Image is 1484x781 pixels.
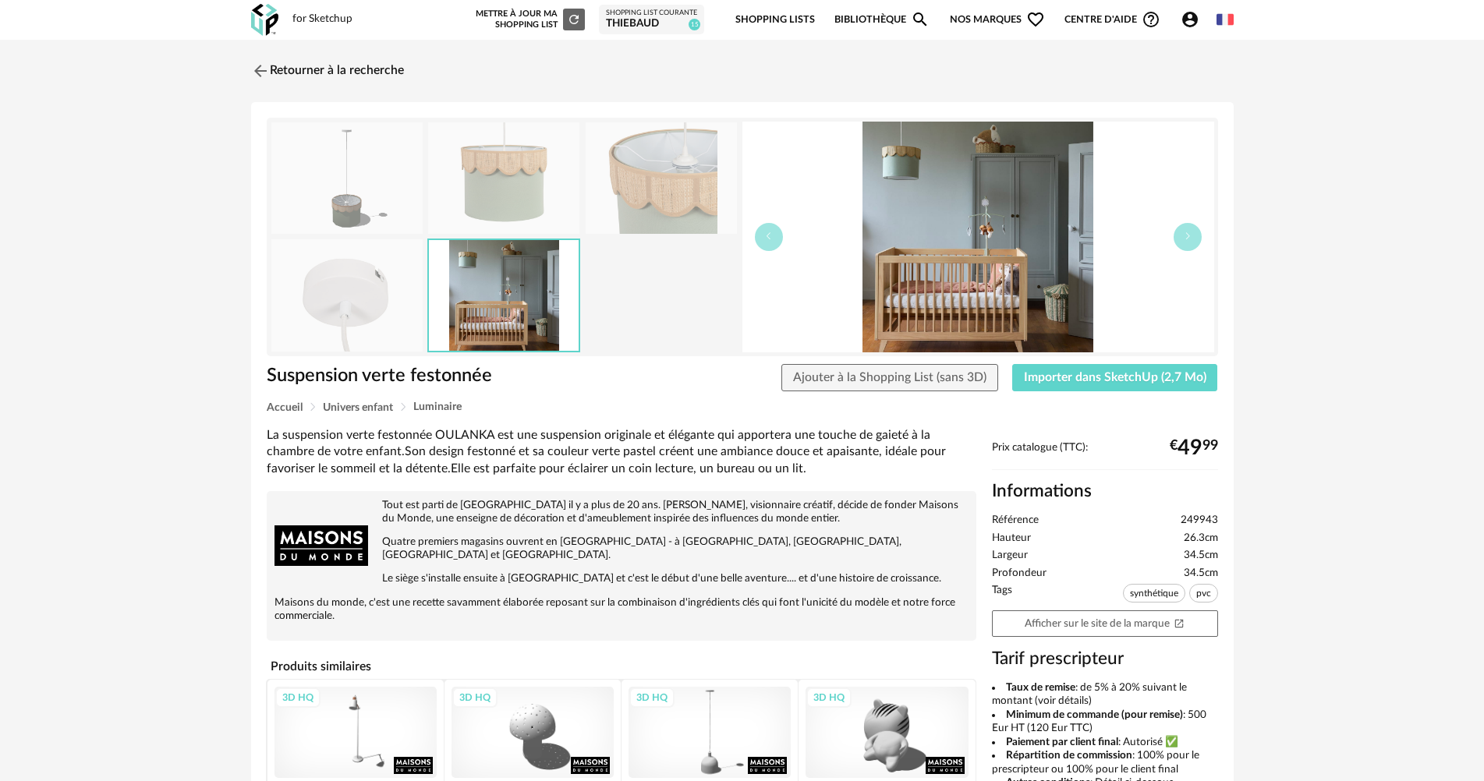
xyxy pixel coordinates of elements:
span: Heart Outline icon [1026,10,1045,29]
span: 15 [689,19,700,30]
span: Univers enfant [323,402,393,413]
div: THIEBAUD [606,17,697,31]
div: Breadcrumb [267,401,1218,413]
span: 26.3cm [1184,532,1218,546]
a: Shopping List courante THIEBAUD 15 [606,9,697,31]
span: Magnify icon [911,10,930,29]
b: Répartition de commission [1006,750,1132,761]
div: for Sketchup [292,12,352,27]
a: BibliothèqueMagnify icon [834,2,930,38]
img: suspension-verte-festonnee-1000-9-7-249943_4.jpg [742,122,1214,352]
span: Refresh icon [567,15,581,23]
img: fr [1217,11,1234,28]
span: Hauteur [992,532,1031,546]
p: Quatre premiers magasins ouvrent en [GEOGRAPHIC_DATA] - à [GEOGRAPHIC_DATA], [GEOGRAPHIC_DATA], [... [274,535,969,562]
span: 49 [1178,442,1202,454]
img: thumbnail.png [271,122,423,234]
div: La suspension verte festonnée OULANKA est une suspension originale et élégante qui apportera une ... [267,427,976,477]
div: € 99 [1170,442,1218,454]
li: : de 5% à 20% suivant le montant (voir détails) [992,681,1218,709]
div: Mettre à jour ma Shopping List [473,9,585,30]
a: Retourner à la recherche [251,54,404,88]
p: Tout est parti de [GEOGRAPHIC_DATA] il y a plus de 20 ans. [PERSON_NAME], visionnaire créatif, dé... [274,499,969,525]
span: Largeur [992,549,1028,563]
span: Ajouter à la Shopping List (sans 3D) [793,371,986,383]
span: 34.5cm [1184,567,1218,581]
span: Help Circle Outline icon [1142,10,1160,29]
img: suspension-verte-festonnee-1000-9-7-249943_3.jpg [271,239,423,351]
button: Importer dans SketchUp (2,7 Mo) [1012,364,1218,392]
h4: Produits similaires [267,655,976,678]
b: Paiement par client final [1006,737,1118,747]
span: Open In New icon [1174,617,1185,628]
button: Ajouter à la Shopping List (sans 3D) [781,364,998,392]
img: svg+xml;base64,PHN2ZyB3aWR0aD0iMjQiIGhlaWdodD0iMjQiIHZpZXdCb3g9IjAgMCAyNCAyNCIgZmlsbD0ibm9uZSIgeG... [251,62,270,80]
span: 34.5cm [1184,549,1218,563]
span: Nos marques [950,2,1045,38]
img: suspension-verte-festonnee-1000-9-7-249943_2.jpg [586,122,737,234]
span: Tags [992,584,1012,606]
span: Account Circle icon [1181,10,1199,29]
img: brand logo [274,499,368,592]
b: Minimum de commande (pour remise) [1006,709,1183,720]
span: Importer dans SketchUp (2,7 Mo) [1024,371,1206,383]
h3: Tarif prescripteur [992,648,1218,670]
b: Taux de remise [1006,682,1075,693]
span: 249943 [1181,514,1218,528]
span: Profondeur [992,567,1047,581]
span: Centre d'aideHelp Circle Outline icon [1064,10,1160,29]
li: : Autorisé ✅ [992,736,1218,750]
span: synthétique [1123,584,1185,603]
img: suspension-verte-festonnee-1000-9-7-249943_4.jpg [429,240,579,350]
span: Accueil [267,402,303,413]
a: Shopping Lists [735,2,815,38]
p: Le siège s'installe ensuite à [GEOGRAPHIC_DATA] et c'est le début d'une belle aventure.... et d'u... [274,572,969,585]
img: suspension-verte-festonnee-1000-9-7-249943_1.jpg [428,122,579,234]
span: Référence [992,514,1039,528]
div: 3D HQ [275,687,321,708]
div: Shopping List courante [606,9,697,18]
span: Account Circle icon [1181,10,1206,29]
img: OXP [251,4,278,36]
span: pvc [1189,584,1218,603]
div: Prix catalogue (TTC): [992,441,1218,470]
p: Maisons du monde, c'est une recette savamment élaborée reposant sur la combinaison d'ingrédients ... [274,596,969,623]
div: 3D HQ [629,687,675,708]
a: Afficher sur le site de la marqueOpen In New icon [992,610,1218,638]
div: 3D HQ [452,687,498,708]
li: : 100% pour le prescripteur ou 100% pour le client final [992,749,1218,776]
h1: Suspension verte festonnée [267,364,654,388]
span: Luminaire [413,401,462,412]
li: : 500 Eur HT (120 Eur TTC) [992,709,1218,736]
div: 3D HQ [806,687,852,708]
h2: Informations [992,480,1218,503]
